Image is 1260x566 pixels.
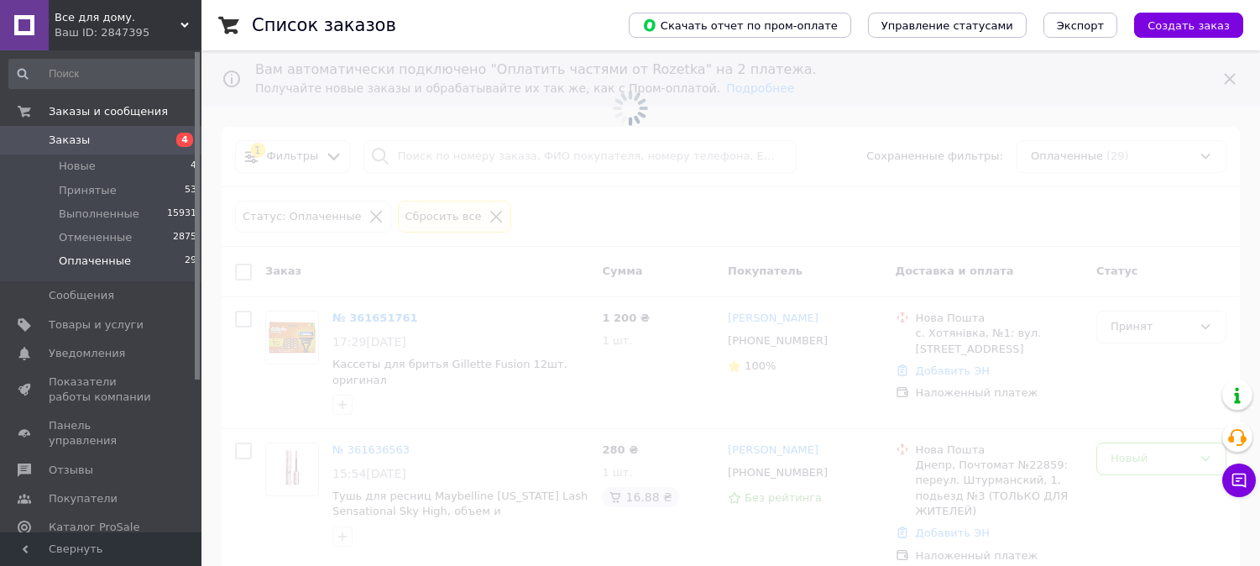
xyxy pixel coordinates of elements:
span: Экспорт [1057,19,1104,32]
span: Создать заказ [1148,19,1230,32]
span: 53 [185,183,196,198]
span: 15931 [167,207,196,222]
span: 4 [176,133,193,147]
input: Поиск [8,59,198,89]
span: Заказы и сообщения [49,104,168,119]
span: Отзывы [49,463,93,478]
button: Скачать отчет по пром-оплате [629,13,851,38]
button: Чат с покупателем [1222,464,1256,497]
span: Показатели работы компании [49,375,155,405]
span: Уведомления [49,346,125,361]
span: Скачать отчет по пром-оплате [642,18,838,33]
span: Сообщения [49,288,114,303]
span: Новые [59,159,96,174]
span: Оплаченные [59,254,131,269]
span: 29 [185,254,196,269]
span: Заказы [49,133,90,148]
span: Каталог ProSale [49,520,139,535]
button: Управление статусами [868,13,1027,38]
button: Экспорт [1043,13,1117,38]
span: Панель управления [49,418,155,448]
a: Создать заказ [1117,18,1243,31]
span: Отмененные [59,230,132,245]
div: Ваш ID: 2847395 [55,25,201,40]
button: Создать заказ [1134,13,1243,38]
h1: Список заказов [252,15,396,35]
span: Покупатели [49,491,118,506]
span: Все для дому. [55,10,180,25]
span: Принятые [59,183,117,198]
span: Управление статусами [881,19,1013,32]
span: Товары и услуги [49,317,144,333]
span: Выполненные [59,207,139,222]
span: 2875 [173,230,196,245]
span: 4 [191,159,196,174]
